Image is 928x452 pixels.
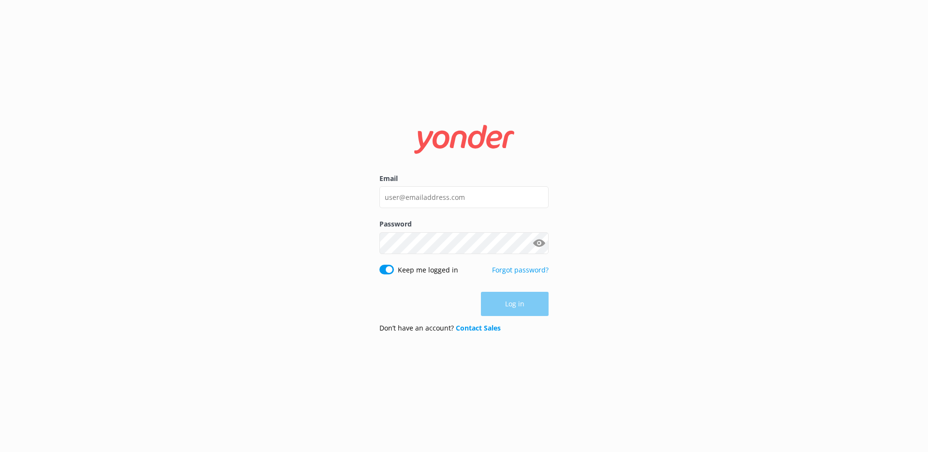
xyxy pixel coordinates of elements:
[379,323,501,333] p: Don’t have an account?
[379,186,549,208] input: user@emailaddress.com
[529,233,549,253] button: Show password
[379,219,549,229] label: Password
[456,323,501,332] a: Contact Sales
[398,265,458,275] label: Keep me logged in
[492,265,549,274] a: Forgot password?
[379,173,549,184] label: Email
